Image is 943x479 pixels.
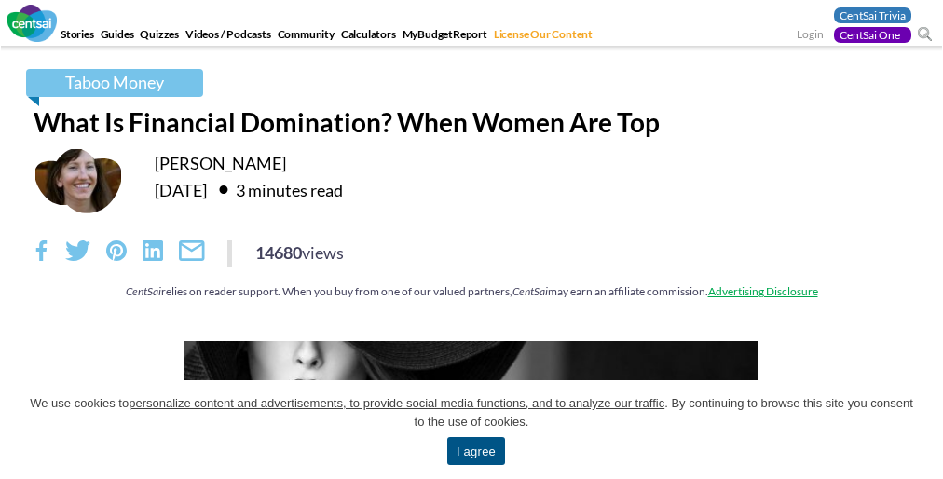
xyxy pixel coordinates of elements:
[126,284,161,298] em: CentSai
[7,5,57,42] img: CentSai
[26,69,203,97] a: Taboo Money
[59,27,96,47] a: Stories
[99,27,136,47] a: Guides
[708,284,818,298] a: Advertising Disclosure
[834,7,911,23] a: CentSai Trivia
[34,283,909,299] div: relies on reader support. When you buy from one of our valued partners, may earn an affiliate com...
[910,420,929,439] a: I agree
[797,27,824,45] a: Login
[302,242,344,263] span: views
[339,27,398,47] a: Calculators
[255,240,344,265] div: 14680
[155,180,207,200] time: [DATE]
[129,396,664,410] u: personalize content and advertisements, to provide social media functions, and to analyze our tra...
[447,437,505,465] a: I agree
[34,106,909,138] h1: What Is Financial Domination? When Women Are Top
[834,27,911,43] a: CentSai One
[28,394,915,431] span: We use cookies to . By continuing to browse this site you consent to the use of cookies.
[512,284,548,298] em: CentSai
[401,27,489,47] a: MyBudgetReport
[276,27,336,47] a: Community
[184,27,273,47] a: Videos / Podcasts
[155,153,286,173] a: [PERSON_NAME]
[492,27,594,47] a: License Our Content
[210,174,343,204] div: 3 minutes read
[138,27,181,47] a: Quizzes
